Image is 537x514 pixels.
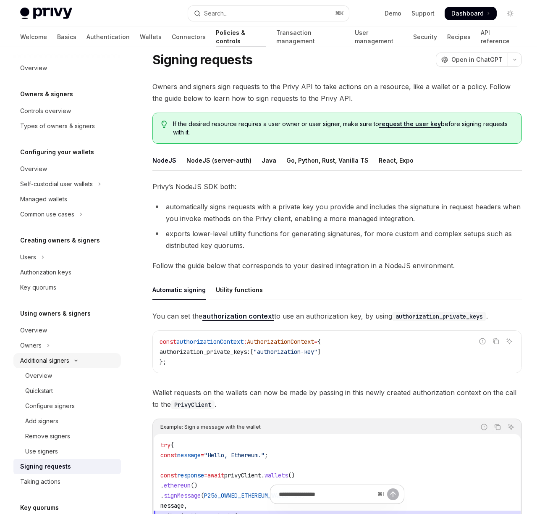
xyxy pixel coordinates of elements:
[379,120,441,128] a: request the user key
[20,147,94,157] h5: Configuring your wallets
[13,280,121,295] a: Key quorums
[25,371,52,381] div: Overview
[20,356,69,366] div: Additional signers
[13,161,121,177] a: Overview
[20,340,42,351] div: Owners
[411,9,435,18] a: Support
[490,336,501,347] button: Copy the contents from the code block
[20,252,36,262] div: Users
[152,201,522,224] li: automatically signs requests with a private key you provide and includes the signature in request...
[186,150,251,170] div: NodeJS (server-auth)
[13,429,121,444] a: Remove signers
[177,451,201,459] span: message
[201,451,204,459] span: =
[506,422,516,432] button: Ask AI
[25,446,58,456] div: Use signers
[13,398,121,414] a: Configure signers
[152,228,522,251] li: exports lower-level utility functions for generating signatures, for more custom and complex setu...
[25,401,75,411] div: Configure signers
[451,9,484,18] span: Dashboard
[355,27,403,47] a: User management
[479,422,490,432] button: Report incorrect code
[288,472,295,479] span: ()
[152,150,176,170] div: NodeJS
[20,164,47,174] div: Overview
[20,325,47,335] div: Overview
[20,235,100,245] h5: Creating owners & signers
[204,451,265,459] span: "Hello, Ethereum."
[13,177,121,192] button: Toggle Self-custodial user wallets section
[20,267,71,277] div: Authorization keys
[20,8,72,19] img: light logo
[13,353,121,368] button: Toggle Additional signers section
[265,472,288,479] span: wallets
[492,422,503,432] button: Copy the contents from the code block
[385,9,401,18] a: Demo
[13,207,121,222] button: Toggle Common use cases section
[317,348,321,356] span: ]
[152,387,522,410] span: Wallet requests on the wallets can now be made by passing in this newly created authorization con...
[160,451,177,459] span: const
[160,472,177,479] span: const
[413,27,437,47] a: Security
[13,383,121,398] a: Quickstart
[20,121,95,131] div: Types of owners & signers
[171,400,215,409] code: PrivyClient
[20,282,56,293] div: Key quorums
[20,194,67,204] div: Managed wallets
[504,336,515,347] button: Ask AI
[160,348,250,356] span: authorization_private_keys:
[188,6,349,21] button: Open search
[262,150,276,170] div: Java
[152,260,522,271] span: Follow the guide below that corresponds to your desired integration in a NodeJS environment.
[161,121,167,128] svg: Tip
[20,106,71,116] div: Controls overview
[202,312,274,321] a: authorization context
[177,472,204,479] span: response
[216,27,266,47] a: Policies & controls
[152,81,522,104] span: Owners and signers sign requests to the Privy API to take actions on a resource, like a wallet or...
[20,308,91,319] h5: Using owners & signers
[173,120,513,137] span: If the desired resource requires a user owner or user signer, make sure to before signing request...
[152,280,206,300] div: Automatic signing
[254,348,317,356] span: "authorization-key"
[170,441,174,449] span: {
[387,488,399,500] button: Send message
[247,338,314,345] span: AuthorizationContext
[13,103,121,119] a: Controls overview
[13,414,121,429] a: Add signers
[20,27,47,47] a: Welcome
[317,338,321,345] span: {
[265,451,268,459] span: ;
[152,181,522,192] span: Privy’s NodeJS SDK both:
[261,472,265,479] span: .
[160,338,176,345] span: const
[152,52,252,67] h1: Signing requests
[13,474,121,489] a: Taking actions
[20,63,47,73] div: Overview
[244,338,247,345] span: :
[447,27,471,47] a: Recipes
[13,323,121,338] a: Overview
[204,8,228,18] div: Search...
[13,338,121,353] button: Toggle Owners section
[25,416,58,426] div: Add signers
[160,482,164,489] span: .
[207,472,224,479] span: await
[335,10,344,17] span: ⌘ K
[20,477,60,487] div: Taking actions
[481,27,517,47] a: API reference
[164,482,191,489] span: ethereum
[286,150,369,170] div: Go, Python, Rust, Vanilla TS
[57,27,76,47] a: Basics
[445,7,497,20] a: Dashboard
[279,485,374,503] input: Ask a question...
[204,472,207,479] span: =
[314,338,317,345] span: =
[176,338,244,345] span: authorizationContext
[392,312,486,321] code: authorization_private_keys
[20,461,71,472] div: Signing requests
[451,55,503,64] span: Open in ChatGPT
[13,368,121,383] a: Overview
[13,119,121,134] a: Types of owners & signers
